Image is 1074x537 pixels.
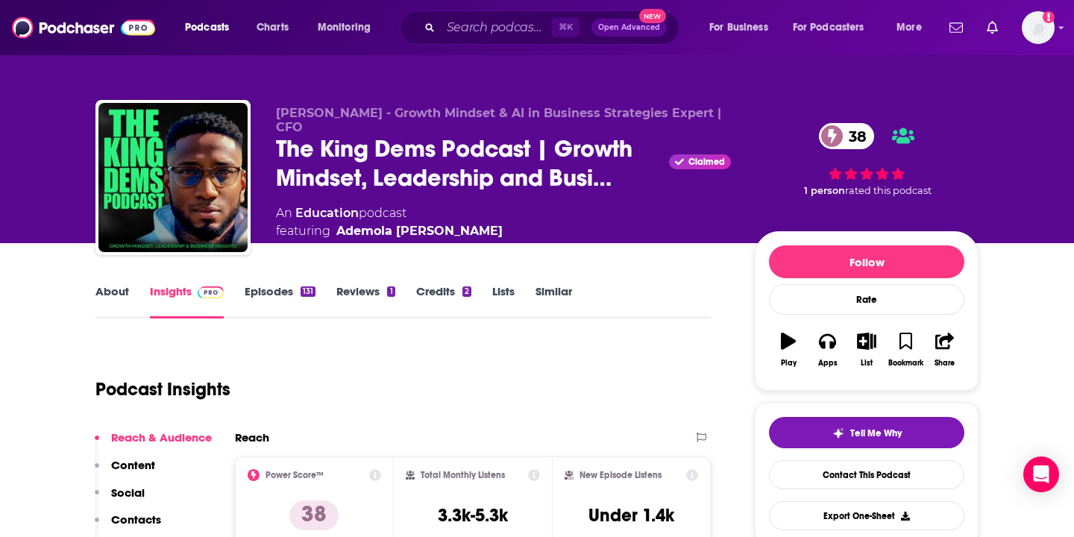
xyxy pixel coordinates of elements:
[580,470,662,480] h2: New Episode Listens
[266,470,324,480] h2: Power Score™
[421,470,505,480] h2: Total Monthly Listens
[295,206,359,220] a: Education
[111,458,155,472] p: Content
[111,486,145,500] p: Social
[769,284,964,315] div: Rate
[111,512,161,527] p: Contacts
[276,222,503,240] span: featuring
[769,501,964,530] button: Export One-Sheet
[438,504,508,527] h3: 3.3k-5.3k
[1043,11,1055,23] svg: Add a profile image
[639,9,666,23] span: New
[301,286,315,297] div: 131
[536,284,572,318] a: Similar
[1022,11,1055,44] img: User Profile
[832,427,844,439] img: tell me why sparkle
[845,185,932,196] span: rated this podcast
[926,323,964,377] button: Share
[462,286,471,297] div: 2
[981,15,1004,40] a: Show notifications dropdown
[111,430,212,445] p: Reach & Audience
[552,18,580,37] span: ⌘ K
[95,284,129,318] a: About
[819,123,874,149] a: 38
[387,286,395,297] div: 1
[175,16,248,40] button: open menu
[1022,11,1055,44] button: Show profile menu
[245,284,315,318] a: Episodes131
[886,323,925,377] button: Bookmark
[492,284,515,318] a: Lists
[336,222,503,240] a: Ademola Isimeme Odewade
[896,17,922,38] span: More
[935,359,955,368] div: Share
[1023,456,1059,492] div: Open Intercom Messenger
[755,106,979,213] div: 38 1 personrated this podcast
[834,123,874,149] span: 38
[888,359,923,368] div: Bookmark
[441,16,552,40] input: Search podcasts, credits, & more...
[783,16,886,40] button: open menu
[150,284,224,318] a: InsightsPodchaser Pro
[247,16,298,40] a: Charts
[886,16,940,40] button: open menu
[699,16,787,40] button: open menu
[598,24,660,31] span: Open Advanced
[769,323,808,377] button: Play
[289,500,339,530] p: 38
[591,19,667,37] button: Open AdvancedNew
[98,103,248,252] img: The King Dems Podcast | Growth Mindset, Leadership and Business Insights
[235,430,269,445] h2: Reach
[198,286,224,298] img: Podchaser Pro
[709,17,768,38] span: For Business
[781,359,797,368] div: Play
[688,158,725,166] span: Claimed
[769,460,964,489] a: Contact This Podcast
[850,427,902,439] span: Tell Me Why
[318,17,371,38] span: Monitoring
[1022,11,1055,44] span: Logged in as saraatspark
[95,486,145,513] button: Social
[818,359,838,368] div: Apps
[861,359,873,368] div: List
[793,17,864,38] span: For Podcasters
[95,458,155,486] button: Content
[12,13,155,42] img: Podchaser - Follow, Share and Rate Podcasts
[847,323,886,377] button: List
[804,185,845,196] span: 1 person
[95,378,230,401] h1: Podcast Insights
[276,106,721,134] span: [PERSON_NAME] - Growth Mindset & AI in Business Strategies Expert | CFO
[95,430,212,458] button: Reach & Audience
[769,245,964,278] button: Follow
[276,204,503,240] div: An podcast
[416,284,471,318] a: Credits2
[943,15,969,40] a: Show notifications dropdown
[808,323,847,377] button: Apps
[588,504,674,527] h3: Under 1.4k
[414,10,694,45] div: Search podcasts, credits, & more...
[307,16,390,40] button: open menu
[185,17,229,38] span: Podcasts
[336,284,395,318] a: Reviews1
[257,17,289,38] span: Charts
[769,417,964,448] button: tell me why sparkleTell Me Why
